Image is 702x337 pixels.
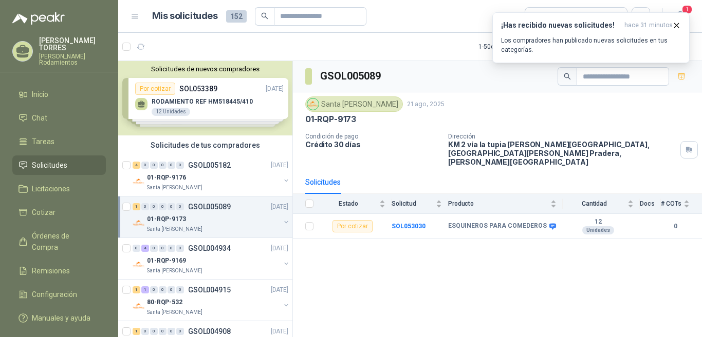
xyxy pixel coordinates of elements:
[159,245,167,252] div: 0
[168,328,175,335] div: 0
[39,37,106,51] p: [PERSON_NAME] TORRES
[563,194,640,214] th: Cantidad
[32,183,70,194] span: Licitaciones
[320,68,382,84] h3: GSOL005089
[305,176,341,188] div: Solicitudes
[332,220,373,232] div: Por cotizar
[448,140,676,166] p: KM 2 vía la tupia [PERSON_NAME][GEOGRAPHIC_DATA], [GEOGRAPHIC_DATA][PERSON_NAME] Pradera , [PERSO...
[150,162,158,169] div: 0
[150,203,158,210] div: 0
[133,217,145,229] img: Company Logo
[320,200,377,207] span: Estado
[448,194,563,214] th: Producto
[12,85,106,104] a: Inicio
[478,38,538,55] div: 1 - 50 de 80
[133,175,145,188] img: Company Logo
[147,256,186,266] p: 01-RQP-9169
[141,245,149,252] div: 4
[147,214,186,224] p: 01-RQP-9173
[133,162,140,169] div: 4
[448,133,676,140] p: Dirección
[188,203,231,210] p: GSOL005089
[147,184,202,192] p: Santa [PERSON_NAME]
[133,245,140,252] div: 0
[681,5,693,14] span: 1
[39,53,106,66] p: [PERSON_NAME] Rodamientos
[176,245,184,252] div: 0
[12,261,106,281] a: Remisiones
[133,203,140,210] div: 1
[12,226,106,257] a: Órdenes de Compra
[12,179,106,199] a: Licitaciones
[271,244,288,253] p: [DATE]
[147,225,202,233] p: Santa [PERSON_NAME]
[133,284,290,316] a: 1 1 0 0 0 0 GSOL004915[DATE] Company Logo80-RQP-532Santa [PERSON_NAME]
[152,9,218,24] h1: Mis solicitudes
[147,267,202,275] p: Santa [PERSON_NAME]
[118,135,292,155] div: Solicitudes de tus compradores
[12,308,106,328] a: Manuales y ayuda
[531,11,553,22] div: Todas
[32,89,48,100] span: Inicio
[147,308,202,316] p: Santa [PERSON_NAME]
[448,200,548,207] span: Producto
[32,160,67,171] span: Solicitudes
[271,161,288,170] p: [DATE]
[305,96,403,112] div: Santa [PERSON_NAME]
[271,285,288,295] p: [DATE]
[150,245,158,252] div: 0
[147,298,182,307] p: 80-RQP-532
[261,12,268,19] span: search
[176,286,184,293] div: 0
[661,200,681,207] span: # COTs
[147,173,186,183] p: 01-RQP-9176
[448,222,547,230] b: ESQUINEROS PARA COMEDEROS
[133,286,140,293] div: 1
[141,328,149,335] div: 0
[32,289,77,300] span: Configuración
[176,328,184,335] div: 0
[501,21,620,30] h3: ¡Has recibido nuevas solicitudes!
[188,162,231,169] p: GSOL005182
[12,285,106,304] a: Configuración
[176,162,184,169] div: 0
[133,259,145,271] img: Company Logo
[141,203,149,210] div: 0
[12,108,106,128] a: Chat
[159,286,167,293] div: 0
[168,203,175,210] div: 0
[32,265,70,276] span: Remisiones
[640,194,661,214] th: Docs
[307,98,319,110] img: Company Logo
[392,223,426,230] b: SOL053030
[226,10,247,23] span: 152
[563,200,625,207] span: Cantidad
[133,159,290,192] a: 4 0 0 0 0 0 GSOL005182[DATE] Company Logo01-RQP-9176Santa [PERSON_NAME]
[32,207,56,218] span: Cotizar
[407,100,445,109] p: 21 ago, 2025
[188,286,231,293] p: GSOL004915
[159,203,167,210] div: 0
[305,140,440,149] p: Crédito 30 días
[159,162,167,169] div: 0
[176,203,184,210] div: 0
[32,136,54,147] span: Tareas
[320,194,392,214] th: Estado
[150,328,158,335] div: 0
[133,328,140,335] div: 1
[32,230,96,253] span: Órdenes de Compra
[150,286,158,293] div: 0
[188,245,231,252] p: GSOL004934
[12,155,106,175] a: Solicitudes
[392,194,448,214] th: Solicitud
[32,112,47,124] span: Chat
[12,132,106,151] a: Tareas
[392,200,434,207] span: Solicitud
[168,286,175,293] div: 0
[159,328,167,335] div: 0
[563,218,634,226] b: 12
[582,226,614,234] div: Unidades
[141,286,149,293] div: 1
[624,21,673,30] span: hace 31 minutos
[133,201,290,233] a: 1 0 0 0 0 0 GSOL005089[DATE] Company Logo01-RQP-9173Santa [PERSON_NAME]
